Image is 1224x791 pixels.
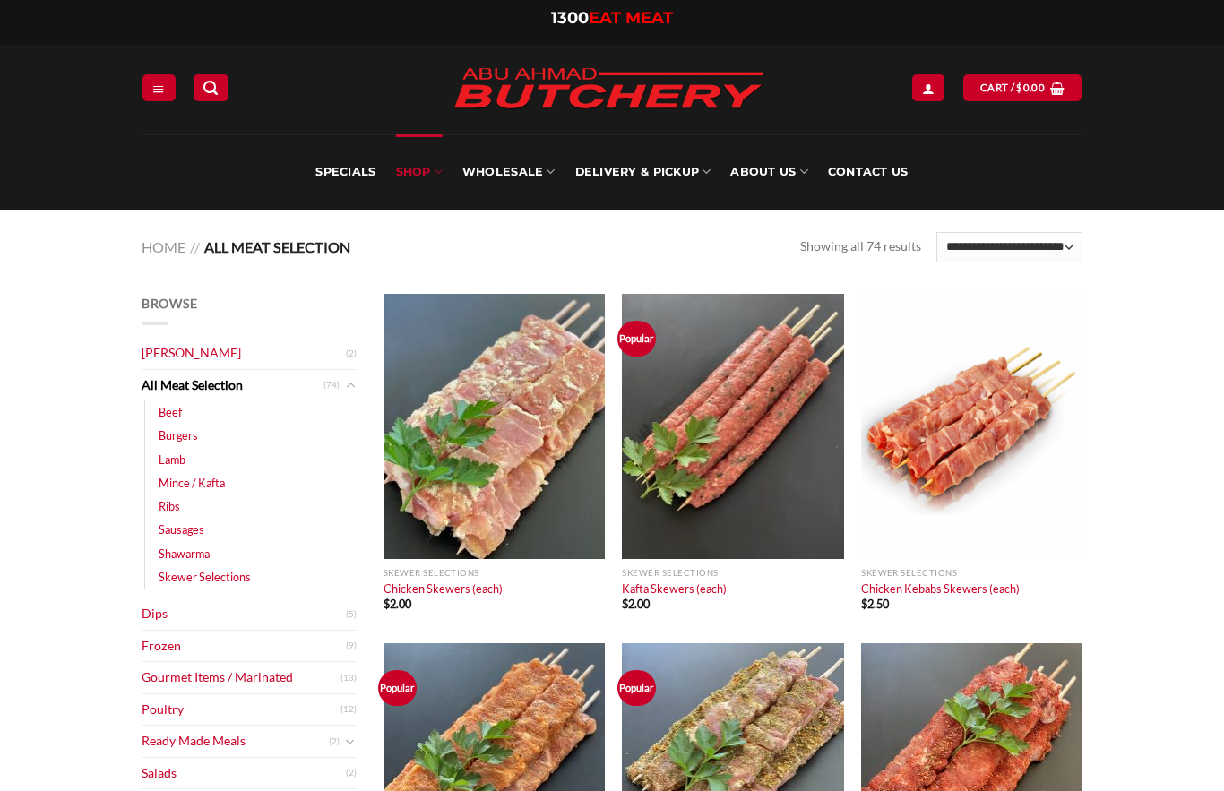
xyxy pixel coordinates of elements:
[861,597,867,611] span: $
[315,134,375,210] a: Specials
[963,74,1082,100] a: Cart / $0.00
[142,238,185,255] a: Home
[159,400,182,424] a: Beef
[384,597,411,611] bdi: 2.00
[159,448,185,471] a: Lamb
[551,8,589,28] span: 1300
[340,696,357,723] span: (12)
[142,598,346,630] a: Dips
[551,8,673,28] a: 1300EAT MEAT
[340,665,357,692] span: (13)
[159,542,210,565] a: Shawarma
[622,597,650,611] bdi: 2.00
[142,631,346,662] a: Frozen
[861,294,1082,559] img: Chicken Kebabs Skewers
[344,732,357,752] button: Toggle
[384,568,605,578] p: Skewer Selections
[861,597,889,611] bdi: 2.50
[384,294,605,559] img: Chicken Skewers
[159,471,225,494] a: Mince / Kafta
[142,726,329,757] a: Ready Made Meals
[329,728,340,755] span: (2)
[438,56,779,124] img: Abu Ahmad Butchery
[384,294,605,559] a: Chicken Skewers (each)
[861,294,1082,559] a: Chicken Kebabs Skewers (each)
[622,581,727,596] a: Kafta Skewers (each)
[159,565,251,589] a: Skewer Selections
[861,568,1082,578] p: Skewer Selections
[159,518,204,541] a: Sausages
[730,134,807,210] a: About Us
[936,232,1082,262] select: Shop order
[346,340,357,367] span: (2)
[323,372,340,399] span: (74)
[142,758,346,789] a: Salads
[142,74,175,100] a: Menu
[204,238,350,255] span: All Meat Selection
[800,236,921,257] p: Showing all 74 results
[1016,82,1045,93] bdi: 0.00
[346,601,357,628] span: (5)
[396,134,443,210] a: SHOP
[159,424,198,447] a: Burgers
[142,694,340,726] a: Poultry
[828,134,909,210] a: Contact Us
[346,760,357,787] span: (2)
[575,134,711,210] a: Delivery & Pickup
[622,568,843,578] p: Skewer Selections
[912,74,944,100] a: Login
[462,134,556,210] a: Wholesale
[142,662,340,693] a: Gourmet Items / Marinated
[344,375,357,395] button: Toggle
[142,296,197,311] span: Browse
[194,74,228,100] a: Search
[980,80,1045,96] span: Cart /
[384,581,503,596] a: Chicken Skewers (each)
[142,370,323,401] a: All Meat Selection
[622,597,628,611] span: $
[622,294,843,559] img: Kafta Skewers
[1016,80,1022,96] span: $
[384,597,390,611] span: $
[589,8,673,28] span: EAT MEAT
[159,494,180,518] a: Ribs
[861,581,1020,596] a: Chicken Kebabs Skewers (each)
[142,338,346,369] a: [PERSON_NAME]
[190,238,200,255] span: //
[622,294,843,559] a: Kafta Skewers (each)
[346,632,357,659] span: (9)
